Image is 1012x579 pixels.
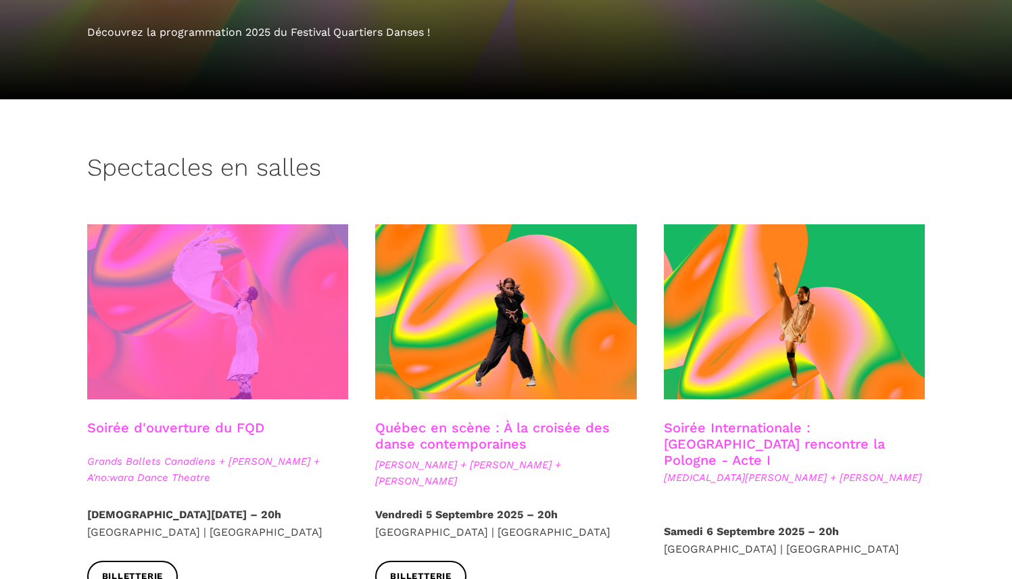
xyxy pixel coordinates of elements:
strong: Vendredi 5 Septembre 2025 – 20h [375,508,558,521]
strong: Samedi 6 Septembre 2025 – 20h [664,525,839,538]
p: [GEOGRAPHIC_DATA] | [GEOGRAPHIC_DATA] [664,523,925,557]
p: [GEOGRAPHIC_DATA] | [GEOGRAPHIC_DATA] [87,506,349,540]
span: [MEDICAL_DATA][PERSON_NAME] + [PERSON_NAME] [664,470,925,486]
h3: Spectacles en salles [87,153,321,187]
strong: [DEMOGRAPHIC_DATA][DATE] – 20h [87,508,281,521]
span: Grands Ballets Canadiens + [PERSON_NAME] + A'no:wara Dance Theatre [87,453,349,486]
a: Soirée d'ouverture du FQD [87,420,264,436]
a: Québec en scène : À la croisée des danse contemporaines [375,420,610,452]
p: [GEOGRAPHIC_DATA] | [GEOGRAPHIC_DATA] [375,506,637,540]
a: Soirée Internationale : [GEOGRAPHIC_DATA] rencontre la Pologne - Acte I [664,420,885,468]
div: Découvrez la programmation 2025 du Festival Quartiers Danses ! [87,24,925,41]
span: [PERSON_NAME] + [PERSON_NAME] + [PERSON_NAME] [375,457,637,489]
